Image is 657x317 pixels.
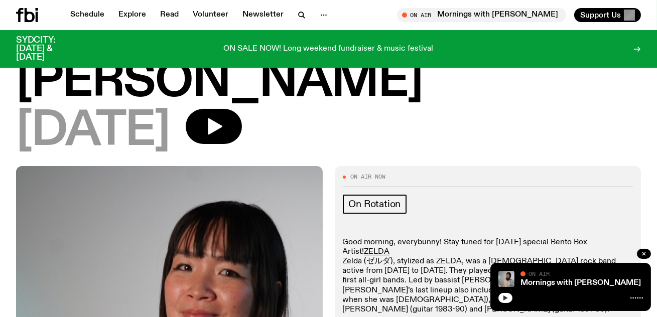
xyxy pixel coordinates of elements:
button: On AirMornings with [PERSON_NAME] [397,8,566,22]
a: ZELDA [364,248,390,256]
a: Schedule [64,8,110,22]
a: Explore [112,8,152,22]
h3: SYDCITY: [DATE] & [DATE] [16,36,80,62]
a: Volunteer [187,8,234,22]
button: Support Us [574,8,641,22]
img: Kana Frazer is smiling at the camera with her head tilted slightly to her left. She wears big bla... [498,271,514,287]
p: Good morning, everybunny! Stay tuned for [DATE] special Bento Box Artist! Zelda (ゼルダ), stylized a... [343,238,633,315]
a: Newsletter [236,8,290,22]
span: Support Us [580,11,621,20]
p: ON SALE NOW! Long weekend fundraiser & music festival [224,45,434,54]
h1: Mornings with [PERSON_NAME] [16,15,641,105]
span: On Rotation [349,199,401,210]
a: Read [154,8,185,22]
a: Mornings with [PERSON_NAME] [520,279,641,287]
a: On Rotation [343,195,407,214]
span: On Air Now [351,174,386,180]
span: [DATE] [16,109,170,154]
span: On Air [529,270,550,277]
